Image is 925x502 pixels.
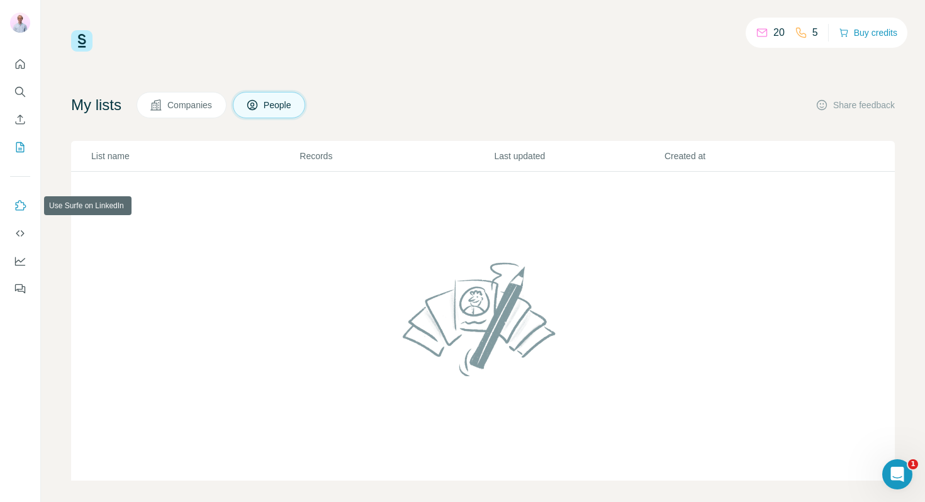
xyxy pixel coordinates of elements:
[398,252,569,386] img: No lists found
[10,136,30,159] button: My lists
[71,95,121,115] h4: My lists
[908,459,918,469] span: 1
[10,13,30,33] img: Avatar
[10,81,30,103] button: Search
[839,24,897,42] button: Buy credits
[882,459,912,489] iframe: Intercom live chat
[494,150,663,162] p: Last updated
[664,150,833,162] p: Created at
[71,30,92,52] img: Surfe Logo
[773,25,785,40] p: 20
[10,194,30,217] button: Use Surfe on LinkedIn
[264,99,293,111] span: People
[167,99,213,111] span: Companies
[10,277,30,300] button: Feedback
[10,108,30,131] button: Enrich CSV
[10,53,30,75] button: Quick start
[91,150,298,162] p: List name
[300,150,493,162] p: Records
[816,99,895,111] button: Share feedback
[10,222,30,245] button: Use Surfe API
[812,25,818,40] p: 5
[10,250,30,272] button: Dashboard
